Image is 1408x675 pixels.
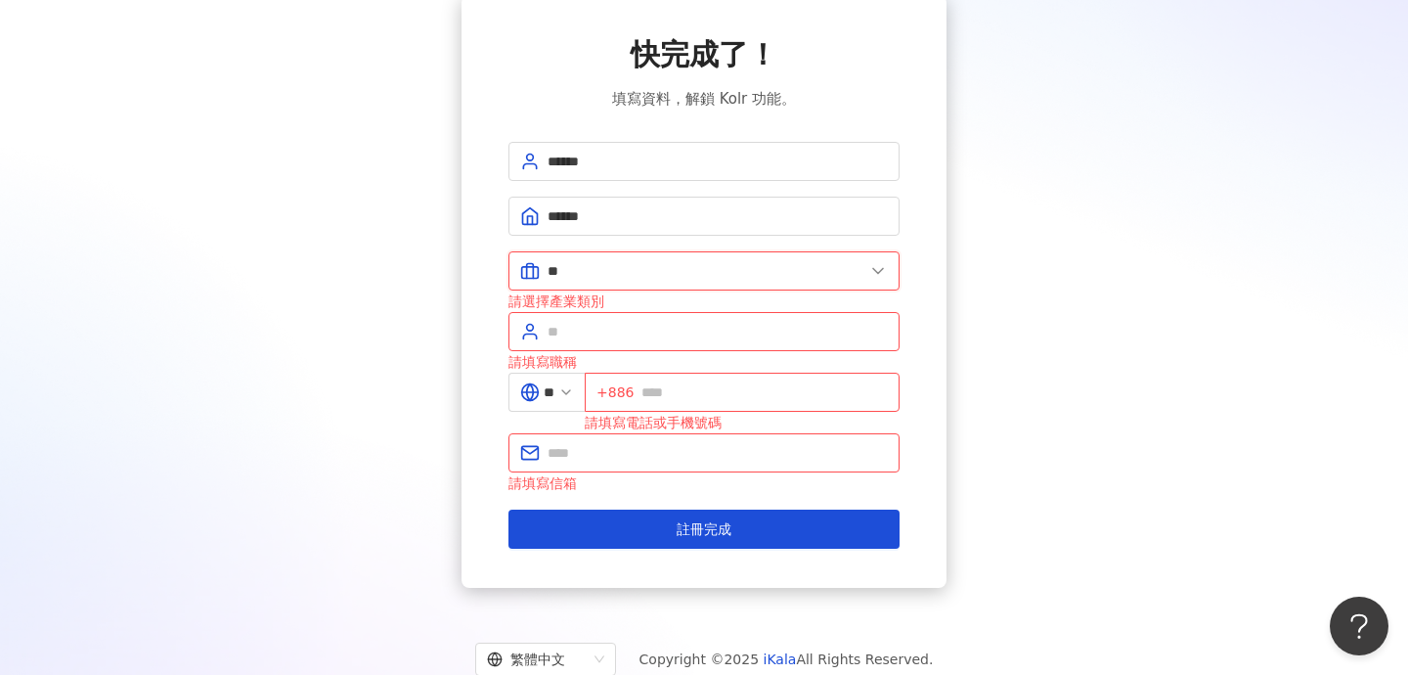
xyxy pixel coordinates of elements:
[508,472,900,494] div: 請填寫信箱
[508,510,900,549] button: 註冊完成
[508,291,900,312] div: 請選擇產業類別
[631,34,777,75] span: 快完成了！
[764,652,797,667] a: iKala
[1330,597,1388,655] iframe: Help Scout Beacon - Open
[585,412,900,433] div: 請填寫電話或手機號碼
[639,648,934,671] span: Copyright © 2025 All Rights Reserved.
[508,351,900,373] div: 請填寫職稱
[677,521,731,537] span: 註冊完成
[612,87,796,111] span: 填寫資料，解鎖 Kolr 功能。
[596,382,634,403] span: +886
[487,644,587,675] div: 繁體中文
